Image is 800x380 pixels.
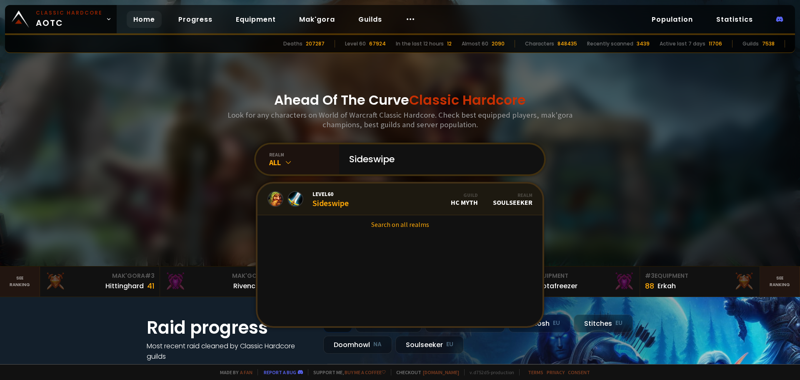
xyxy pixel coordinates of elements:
[423,369,459,375] a: [DOMAIN_NAME]
[645,11,700,28] a: Population
[165,272,275,280] div: Mak'Gora
[451,192,478,206] div: HC Myth
[105,281,144,291] div: Hittinghard
[760,267,800,297] a: Seeranking
[127,11,162,28] a: Home
[762,40,775,48] div: 7538
[645,280,654,292] div: 88
[257,215,542,234] a: Search on all realms
[345,40,366,48] div: Level 60
[352,11,389,28] a: Guilds
[508,315,570,332] div: Nek'Rosh
[657,281,676,291] div: Erkah
[229,11,282,28] a: Equipment
[5,5,117,33] a: Classic HardcoreAOTC
[525,40,554,48] div: Characters
[233,281,260,291] div: Rivench
[312,190,349,208] div: Sideswipe
[45,272,155,280] div: Mak'Gora
[615,319,622,327] small: EU
[574,315,633,332] div: Stitches
[446,340,453,349] small: EU
[172,11,219,28] a: Progress
[147,341,313,362] h4: Most recent raid cleaned by Classic Hardcore guilds
[547,369,565,375] a: Privacy
[147,280,155,292] div: 41
[224,110,576,129] h3: Look for any characters on World of Warcraft Classic Hardcore. Check best equipped players, mak'g...
[345,369,386,375] a: Buy me a coffee
[464,369,514,375] span: v. d752d5 - production
[323,336,392,354] div: Doomhowl
[396,40,444,48] div: In the last 12 hours
[147,362,201,372] a: See all progress
[306,40,325,48] div: 207287
[660,40,705,48] div: Active last 7 days
[312,190,349,198] span: Level 60
[493,192,532,206] div: Soulseeker
[369,40,386,48] div: 67924
[344,144,534,174] input: Search a character...
[269,158,339,167] div: All
[145,272,155,280] span: # 3
[637,40,650,48] div: 3439
[447,40,452,48] div: 12
[587,40,633,48] div: Recently scanned
[742,40,759,48] div: Guilds
[215,369,252,375] span: Made by
[645,272,655,280] span: # 3
[710,11,760,28] a: Statistics
[528,369,543,375] a: Terms
[493,192,532,198] div: Realm
[240,369,252,375] a: a fan
[520,267,640,297] a: #2Equipment88Notafreezer
[553,319,560,327] small: EU
[257,184,542,215] a: Level60SideswipeGuildHC MythRealmSoulseeker
[492,40,505,48] div: 2090
[147,315,313,341] h1: Raid progress
[645,272,755,280] div: Equipment
[36,9,102,29] span: AOTC
[409,91,526,109] span: Classic Hardcore
[308,369,386,375] span: Support me,
[40,267,160,297] a: Mak'Gora#3Hittinghard41
[274,90,526,110] h1: Ahead Of The Curve
[525,272,635,280] div: Equipment
[640,267,760,297] a: #3Equipment88Erkah
[160,267,280,297] a: Mak'Gora#2Rivench100
[283,40,302,48] div: Deaths
[373,340,382,349] small: NA
[709,40,722,48] div: 11706
[36,9,102,17] small: Classic Hardcore
[462,40,488,48] div: Almost 60
[269,151,339,158] div: realm
[568,369,590,375] a: Consent
[395,336,464,354] div: Soulseeker
[391,369,459,375] span: Checkout
[537,281,577,291] div: Notafreezer
[292,11,342,28] a: Mak'gora
[264,369,296,375] a: Report a bug
[557,40,577,48] div: 848435
[451,192,478,198] div: Guild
